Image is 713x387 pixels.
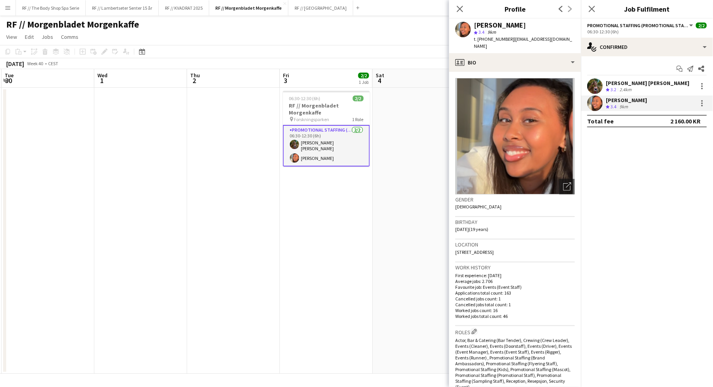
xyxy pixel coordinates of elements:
span: t. [PHONE_NUMBER] [474,36,514,42]
span: 9km [486,29,498,35]
span: [DEMOGRAPHIC_DATA] [455,204,501,210]
span: Wed [97,72,108,79]
span: 1 [96,76,108,85]
div: [DATE] [6,60,24,68]
div: CEST [48,61,58,66]
span: Sat [376,72,384,79]
p: Cancelled jobs total count: 1 [455,302,575,307]
a: Jobs [38,32,56,42]
span: [DATE] (19 years) [455,226,488,232]
span: 06:30-12:30 (6h) [289,95,321,101]
h3: Job Fulfilment [581,4,713,14]
span: Week 40 [26,61,45,66]
app-card-role: Promotional Staffing (Promotional Staff)2/206:30-12:30 (6h)[PERSON_NAME] [PERSON_NAME][PERSON_NAME] [283,125,370,167]
span: 3.2 [611,87,616,92]
span: 1 Role [352,116,364,122]
button: RF // Morgenbladet Morgenkaffe [209,0,288,16]
span: 2/2 [696,23,707,28]
h3: Roles [455,328,575,336]
a: View [3,32,20,42]
div: Confirmed [581,38,713,56]
h3: Gender [455,196,575,203]
span: [STREET_ADDRESS] [455,249,494,255]
span: 2/2 [358,73,369,78]
span: | [EMAIL_ADDRESS][DOMAIN_NAME] [474,36,572,49]
a: Edit [22,32,37,42]
p: Favourite job: Events (Event Staff) [455,284,575,290]
p: Worked jobs count: 16 [455,307,575,313]
span: 4 [375,76,384,85]
h3: RF // Morgenbladet Morgenkaffe [283,102,370,116]
button: Promotional Staffing (Promotional Staff) [587,23,694,28]
div: Total fee [587,117,614,125]
button: RF // KVADRAT 2025 [159,0,209,16]
span: 2 [189,76,200,85]
span: 3.4 [479,29,484,35]
div: 2 160.00 KR [670,117,701,125]
button: RF // [GEOGRAPHIC_DATA] [288,0,353,16]
span: 3.4 [611,104,616,109]
div: [PERSON_NAME] [606,97,647,104]
span: Tue [5,72,14,79]
div: 1 Job [359,79,369,85]
a: Comms [58,32,82,42]
span: Thu [190,72,200,79]
div: [PERSON_NAME] [474,22,526,29]
div: 06:30-12:30 (6h) [587,29,707,35]
h1: RF // Morgenbladet Morgenkaffe [6,19,139,30]
button: RF // The Body Shop Spa Serie [16,0,86,16]
div: 9km [618,104,630,110]
span: 3 [282,76,289,85]
h3: Birthday [455,219,575,226]
h3: Profile [449,4,581,14]
span: Forskningsparken [294,116,330,122]
span: Fri [283,72,289,79]
span: Jobs [42,33,53,40]
div: [PERSON_NAME] [PERSON_NAME] [606,80,689,87]
p: Average jobs: 2.706 [455,278,575,284]
div: 2.4km [618,87,633,93]
button: RF // Lambertseter Senter 15 år [86,0,159,16]
p: Worked jobs total count: 46 [455,313,575,319]
app-job-card: 06:30-12:30 (6h)2/2RF // Morgenbladet Morgenkaffe Forskningsparken1 RolePromotional Staffing (Pro... [283,91,370,167]
h3: Work history [455,264,575,271]
span: 2/2 [353,95,364,101]
p: Cancelled jobs count: 1 [455,296,575,302]
h3: Location [455,241,575,248]
span: Edit [25,33,34,40]
span: View [6,33,17,40]
img: Crew avatar or photo [455,78,575,194]
p: First experience: [DATE] [455,272,575,278]
span: Promotional Staffing (Promotional Staff) [587,23,688,28]
span: Comms [61,33,78,40]
div: Open photos pop-in [559,179,575,194]
p: Applications total count: 163 [455,290,575,296]
div: Bio [449,53,581,72]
